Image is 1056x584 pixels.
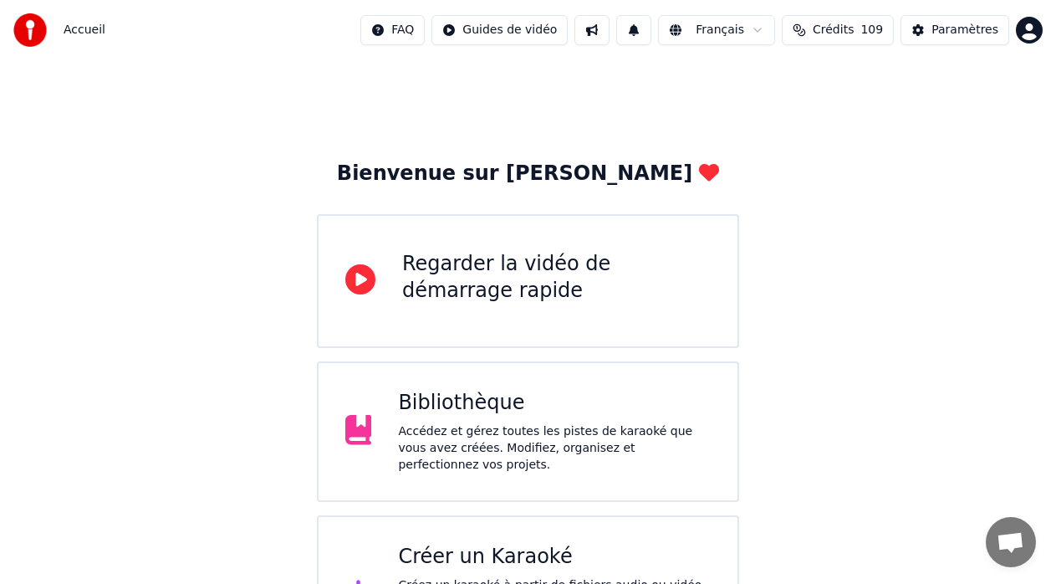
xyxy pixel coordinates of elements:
[398,423,711,474] div: Accédez et gérez toutes les pistes de karaoké que vous avez créées. Modifiez, organisez et perfec...
[900,15,1009,45] button: Paramètres
[64,22,105,38] span: Accueil
[398,390,711,417] div: Bibliothèque
[782,15,894,45] button: Crédits109
[931,22,998,38] div: Paramètres
[860,22,883,38] span: 109
[986,517,1036,567] div: Ouvrir le chat
[337,161,719,187] div: Bienvenue sur [PERSON_NAME]
[402,251,711,305] div: Regarder la vidéo de démarrage rapide
[360,15,425,45] button: FAQ
[64,22,105,38] nav: breadcrumb
[813,22,854,38] span: Crédits
[398,544,711,571] div: Créer un Karaoké
[431,15,568,45] button: Guides de vidéo
[13,13,47,47] img: youka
